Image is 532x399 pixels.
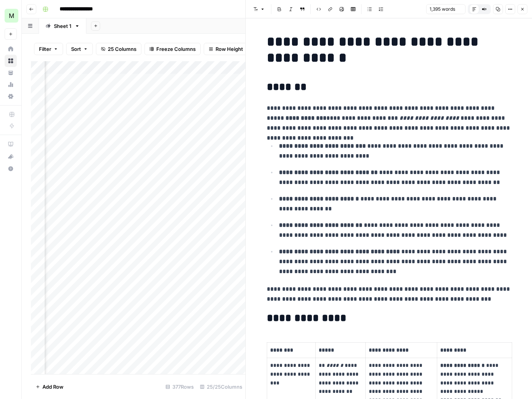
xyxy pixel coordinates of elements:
[34,43,63,55] button: Filter
[66,43,93,55] button: Sort
[197,381,245,393] div: 25/25 Columns
[204,43,248,55] button: Row Height
[426,4,465,14] button: 1,395 words
[5,150,17,163] button: What's new?
[5,138,17,150] a: AirOps Academy
[5,163,17,175] button: Help + Support
[39,45,51,53] span: Filter
[5,6,17,25] button: Workspace: Mailjet
[42,383,63,391] span: Add Row
[156,45,196,53] span: Freeze Columns
[216,45,243,53] span: Row Height
[108,45,136,53] span: 25 Columns
[31,381,68,393] button: Add Row
[5,151,16,162] div: What's new?
[5,55,17,67] a: Browse
[71,45,81,53] span: Sort
[430,6,455,13] span: 1,395 words
[39,18,86,34] a: Sheet 1
[5,67,17,79] a: Your Data
[5,43,17,55] a: Home
[144,43,201,55] button: Freeze Columns
[9,11,14,20] span: M
[5,78,17,91] a: Usage
[162,381,197,393] div: 377 Rows
[5,90,17,103] a: Settings
[96,43,141,55] button: 25 Columns
[54,22,71,30] div: Sheet 1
